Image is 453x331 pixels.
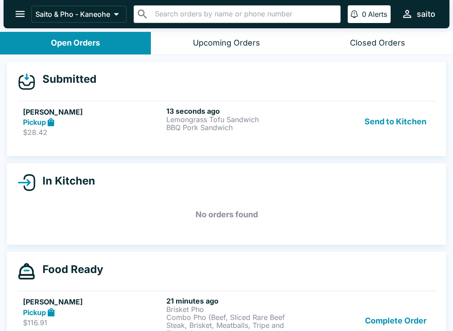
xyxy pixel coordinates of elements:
h5: [PERSON_NAME] [23,296,163,307]
div: Closed Orders [350,38,405,48]
p: $116.91 [23,318,163,327]
button: Saito & Pho - Kaneohe [31,6,127,23]
div: saito [417,9,435,19]
h6: 13 seconds ago [166,107,306,115]
strong: Pickup [23,308,46,317]
button: Send to Kitchen [361,107,430,137]
input: Search orders by name or phone number [152,8,337,20]
h4: In Kitchen [35,174,95,188]
h5: No orders found [18,199,435,231]
p: Alerts [368,10,387,19]
p: $28.42 [23,128,163,137]
a: [PERSON_NAME]Pickup$28.4213 seconds agoLemongrass Tofu SandwichBBQ Pork SandwichSend to Kitchen [18,101,435,142]
h6: 21 minutes ago [166,296,306,305]
p: Brisket Pho [166,305,306,313]
p: BBQ Pork Sandwich [166,123,306,131]
strong: Pickup [23,118,46,127]
p: Lemongrass Tofu Sandwich [166,115,306,123]
h4: Food Ready [35,263,103,276]
div: Upcoming Orders [193,38,260,48]
div: Open Orders [51,38,100,48]
p: 0 [362,10,366,19]
button: open drawer [9,3,31,25]
button: saito [398,4,439,23]
h5: [PERSON_NAME] [23,107,163,117]
p: Saito & Pho - Kaneohe [35,10,110,19]
h4: Submitted [35,73,96,86]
